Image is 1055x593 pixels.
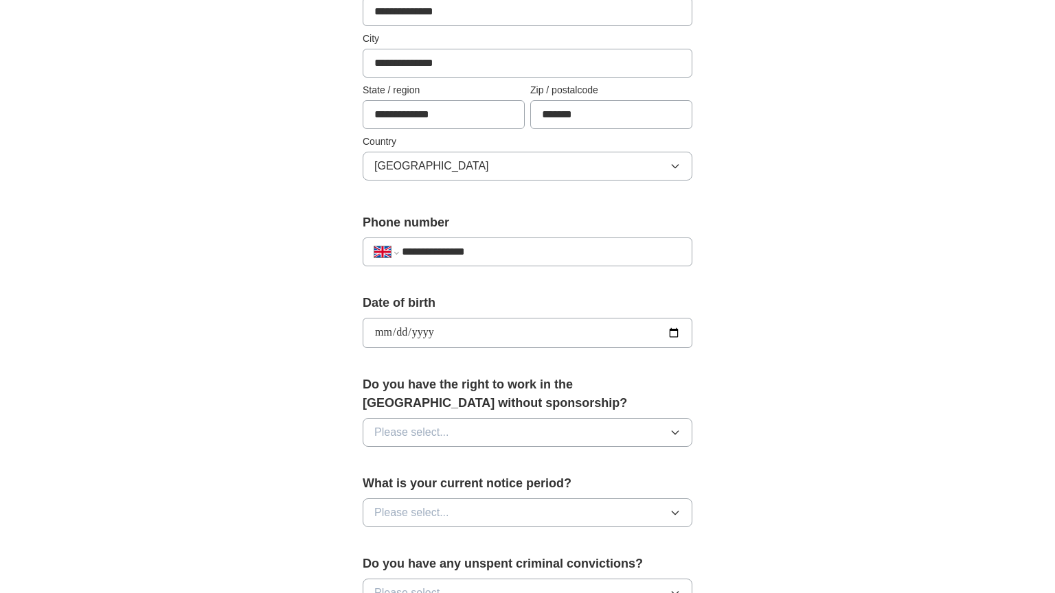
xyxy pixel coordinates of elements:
span: [GEOGRAPHIC_DATA] [374,158,489,174]
label: State / region [363,83,525,97]
span: Please select... [374,424,449,441]
label: Country [363,135,692,149]
label: Do you have the right to work in the [GEOGRAPHIC_DATA] without sponsorship? [363,375,692,412]
button: Please select... [363,418,692,447]
label: Zip / postalcode [530,83,692,97]
label: Do you have any unspent criminal convictions? [363,555,692,573]
label: Phone number [363,213,692,232]
label: City [363,32,692,46]
button: [GEOGRAPHIC_DATA] [363,152,692,181]
span: Please select... [374,504,449,521]
button: Please select... [363,498,692,527]
label: Date of birth [363,294,692,312]
label: What is your current notice period? [363,474,692,493]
